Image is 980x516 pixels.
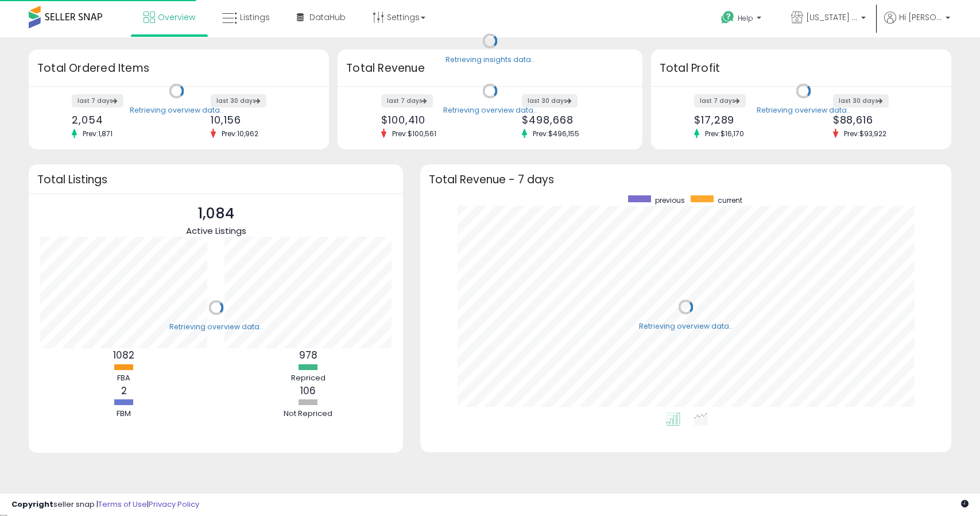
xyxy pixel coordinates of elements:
[806,11,858,23] span: [US_STATE] PRIME RETAIL
[169,322,263,332] div: Retrieving overview data..
[899,11,942,23] span: Hi [PERSON_NAME]
[884,11,950,37] a: Hi [PERSON_NAME]
[149,499,199,510] a: Privacy Policy
[712,2,773,37] a: Help
[11,499,199,510] div: seller snap | |
[443,105,537,115] div: Retrieving overview data..
[757,105,850,115] div: Retrieving overview data..
[240,11,270,23] span: Listings
[98,499,147,510] a: Terms of Use
[639,321,733,332] div: Retrieving overview data..
[309,11,346,23] span: DataHub
[738,13,753,23] span: Help
[721,10,735,25] i: Get Help
[130,105,223,115] div: Retrieving overview data..
[158,11,195,23] span: Overview
[11,499,53,510] strong: Copyright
